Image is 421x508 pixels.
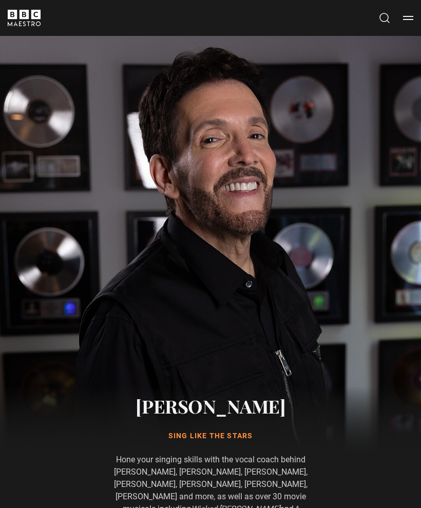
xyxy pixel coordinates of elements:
[108,393,313,419] h2: [PERSON_NAME]
[108,431,313,441] h1: Sing Like the Stars
[8,10,41,26] svg: BBC Maestro
[403,13,413,23] button: Toggle navigation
